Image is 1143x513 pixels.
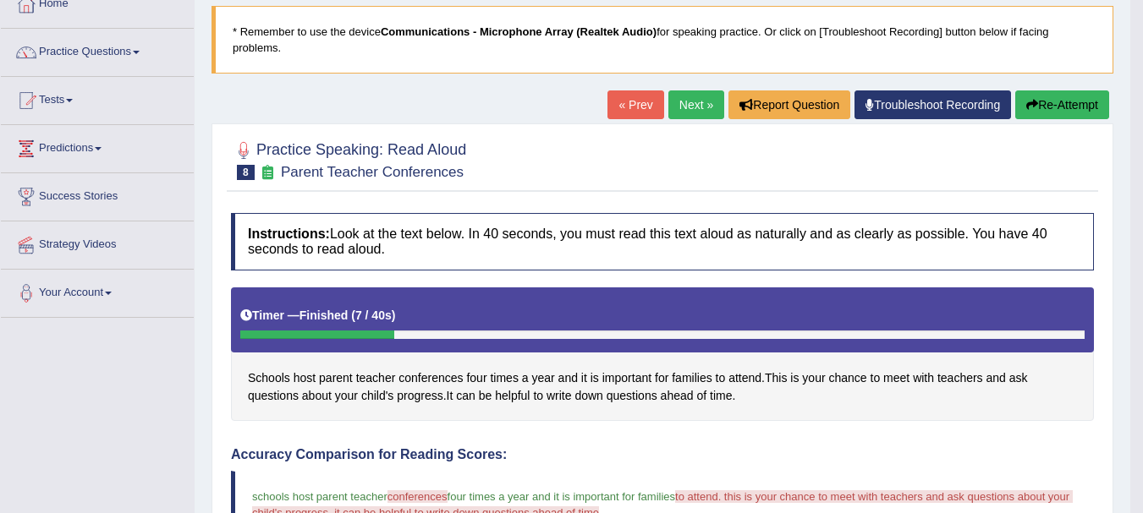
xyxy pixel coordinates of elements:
a: Practice Questions [1,29,194,71]
span: Click to see word definition [466,369,486,387]
blockquote: * Remember to use the device for speaking practice. Or click on [Troubleshoot Recording] button b... [212,6,1113,74]
span: Click to see word definition [828,369,866,387]
span: Click to see word definition [790,369,799,387]
a: Next » [668,90,724,119]
span: Click to see word definition [294,369,316,387]
span: Click to see word definition [531,369,554,387]
span: 8 [237,165,255,180]
a: Success Stories [1,173,194,216]
span: Click to see word definition [710,387,732,405]
span: Click to see word definition [672,369,712,387]
h5: Timer — [240,309,395,322]
a: Tests [1,77,194,119]
a: Strategy Videos [1,221,194,264]
span: Click to see word definition [335,387,358,405]
span: Click to see word definition [456,387,475,405]
span: Click to see word definition [398,369,463,387]
span: conferences [387,490,448,503]
span: Click to see word definition [591,369,599,387]
b: ) [392,308,396,322]
span: Click to see word definition [696,387,706,405]
b: 7 / 40s [355,308,392,322]
h2: Practice Speaking: Read Aloud [231,138,466,180]
span: Click to see word definition [302,387,332,405]
span: Click to see word definition [1009,369,1028,387]
span: four times a year and it is important for families [448,490,676,503]
span: Click to see word definition [522,369,529,387]
span: Click to see word definition [937,369,983,387]
b: Instructions: [248,226,330,241]
span: Click to see word definition [495,387,530,405]
span: Click to see word definition [490,369,518,387]
b: ( [351,308,355,322]
small: Parent Teacher Conferences [281,164,464,180]
a: « Prev [607,90,663,119]
span: Click to see word definition [447,387,453,405]
span: Click to see word definition [397,387,442,405]
span: Click to see word definition [765,369,787,387]
span: Click to see word definition [361,387,393,405]
span: Click to see word definition [479,387,492,405]
button: Report Question [728,90,850,119]
span: Click to see word definition [602,369,651,387]
span: schools host parent teacher [252,490,387,503]
span: Click to see word definition [655,369,668,387]
b: Finished [299,308,349,322]
span: Click to see word definition [558,369,578,387]
span: Click to see word definition [871,369,881,387]
a: Predictions [1,125,194,167]
span: Click to see word definition [716,369,726,387]
h4: Look at the text below. In 40 seconds, you must read this text aloud as naturally and as clearly ... [231,213,1094,270]
span: Click to see word definition [607,387,657,405]
span: Click to see word definition [883,369,909,387]
span: Click to see word definition [661,387,694,405]
span: Click to see word definition [547,387,572,405]
span: Click to see word definition [356,369,396,387]
h4: Accuracy Comparison for Reading Scores: [231,447,1094,462]
span: Click to see word definition [913,369,934,387]
span: Click to see word definition [986,369,1006,387]
span: Click to see word definition [581,369,587,387]
button: Re-Attempt [1015,90,1109,119]
div: . . . [231,287,1094,422]
span: Click to see word definition [319,369,353,387]
a: Troubleshoot Recording [855,90,1011,119]
b: Communications - Microphone Array (Realtek Audio) [381,25,657,38]
a: Your Account [1,270,194,312]
span: Click to see word definition [728,369,761,387]
small: Exam occurring question [259,165,277,181]
span: Click to see word definition [248,369,290,387]
span: Click to see word definition [802,369,825,387]
span: Click to see word definition [533,387,543,405]
span: Click to see word definition [248,387,299,405]
span: Click to see word definition [574,387,602,405]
